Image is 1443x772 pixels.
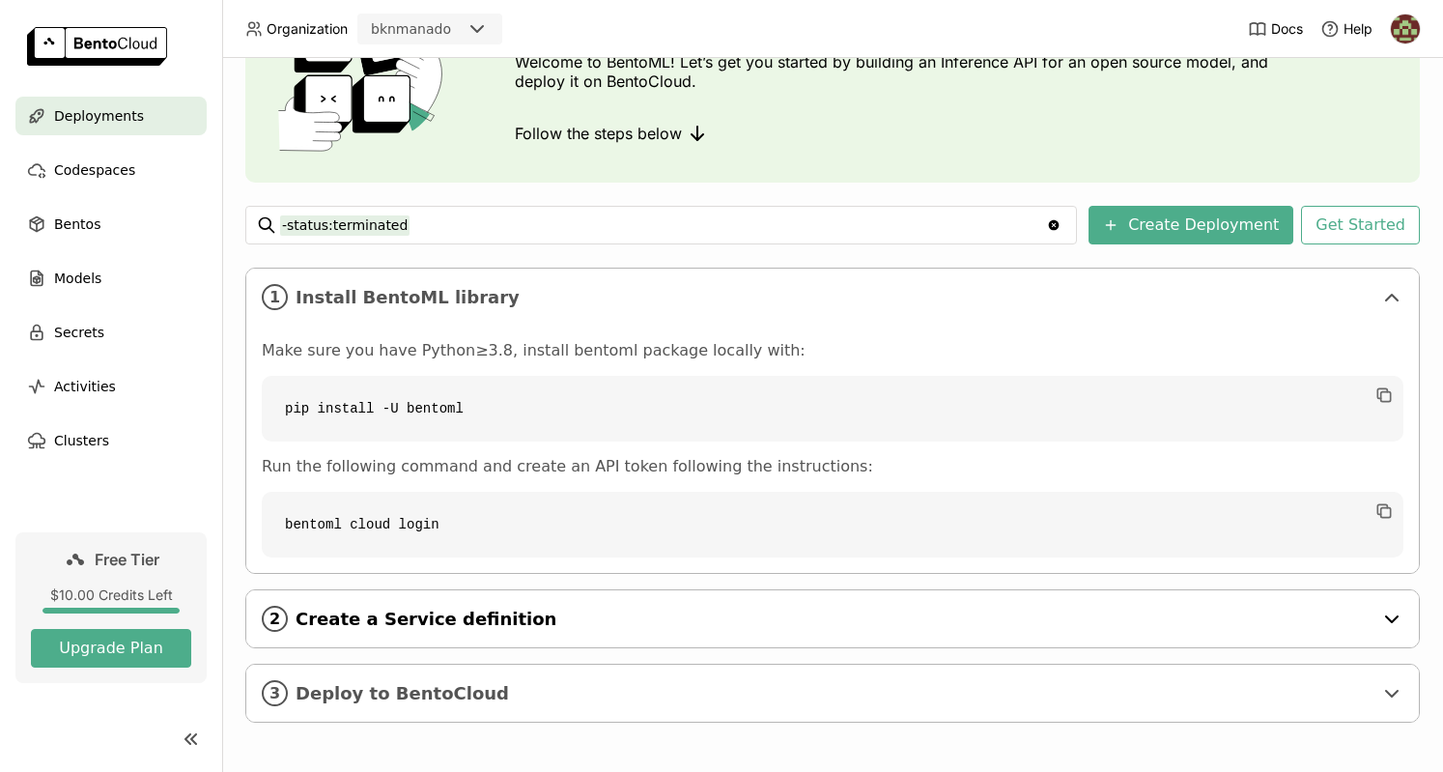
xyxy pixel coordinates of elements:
[515,52,1278,91] p: Welcome to BentoML! Let’s get you started by building an Inference API for an open source model, ...
[246,590,1419,647] div: 2Create a Service definition
[262,341,1403,360] p: Make sure you have Python≥3.8, install bentoml package locally with:
[54,158,135,182] span: Codespaces
[262,376,1403,442] code: pip install -U bentoml
[371,19,451,39] div: bknmanado
[262,284,288,310] i: 1
[296,609,1372,630] span: Create a Service definition
[15,532,207,683] a: Free Tier$10.00 Credits LeftUpgrade Plan
[1301,206,1420,244] button: Get Started
[262,457,1403,476] p: Run the following command and create an API token following the instructions:
[262,606,288,632] i: 2
[15,313,207,352] a: Secrets
[95,550,159,569] span: Free Tier
[31,586,191,604] div: $10.00 Credits Left
[1271,20,1303,38] span: Docs
[246,269,1419,326] div: 1Install BentoML library
[296,683,1372,704] span: Deploy to BentoCloud
[1089,206,1293,244] button: Create Deployment
[246,665,1419,722] div: 3Deploy to BentoCloud
[267,20,348,38] span: Organization
[15,151,207,189] a: Codespaces
[54,213,100,236] span: Bentos
[1391,14,1420,43] img: Nur Muhamad Holik
[27,27,167,66] img: logo
[54,321,104,344] span: Secrets
[515,124,682,143] span: Follow the steps below
[453,20,455,40] input: Selected bknmanado.
[15,97,207,135] a: Deployments
[1046,217,1061,233] svg: Clear value
[54,267,101,290] span: Models
[15,259,207,298] a: Models
[280,210,1046,241] input: Search
[1320,19,1372,39] div: Help
[1344,20,1372,38] span: Help
[296,287,1372,308] span: Install BentoML library
[262,680,288,706] i: 3
[262,492,1403,558] code: bentoml cloud login
[54,429,109,452] span: Clusters
[15,421,207,460] a: Clusters
[31,629,191,668] button: Upgrade Plan
[54,104,144,128] span: Deployments
[1248,19,1303,39] a: Docs
[261,7,468,152] img: cover onboarding
[15,367,207,406] a: Activities
[54,375,116,398] span: Activities
[15,205,207,243] a: Bentos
